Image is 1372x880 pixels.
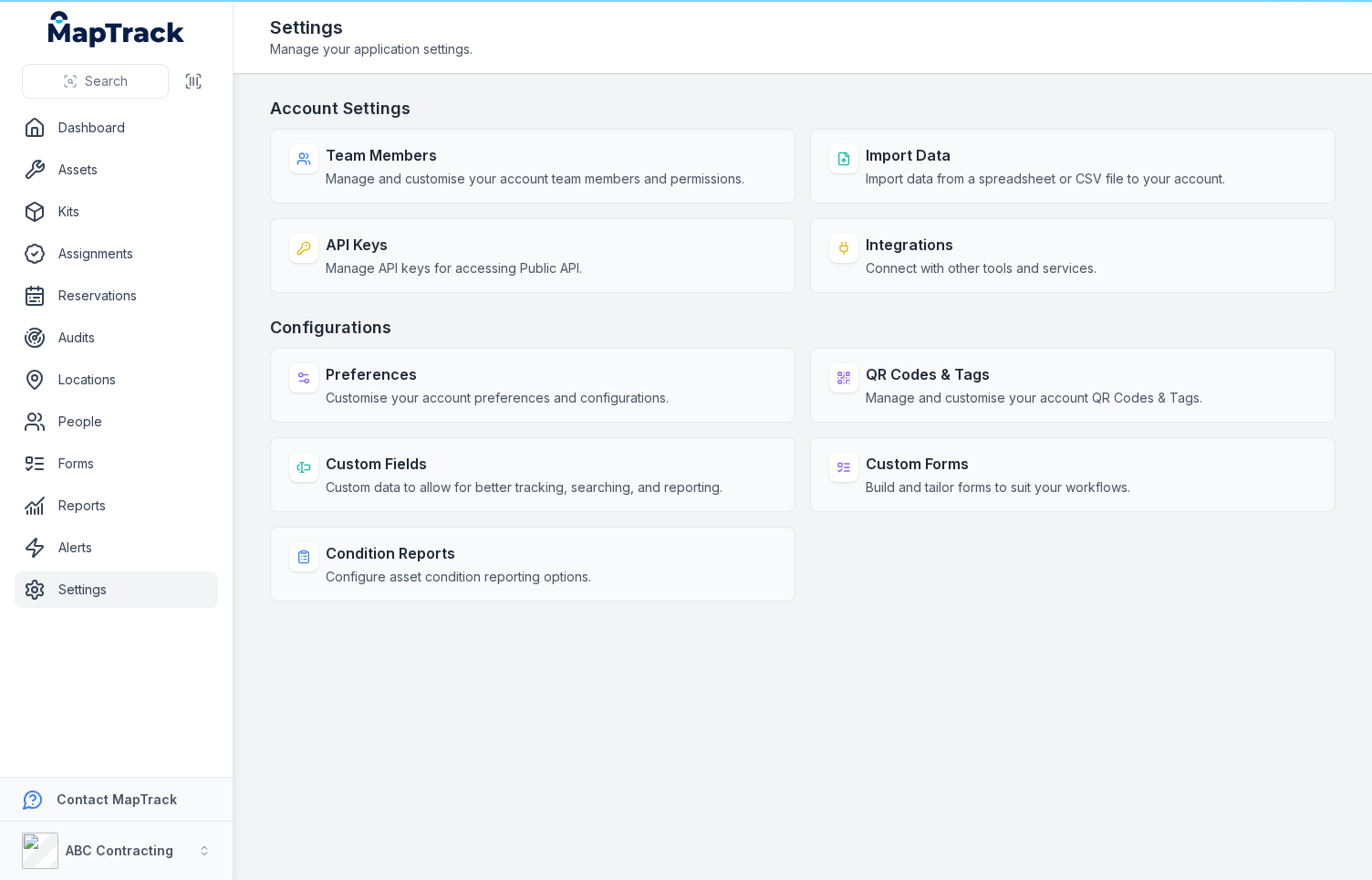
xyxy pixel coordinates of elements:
[15,194,218,230] a: Kits
[326,259,582,278] span: Manage API keys for accessing Public API.
[326,389,669,407] span: Customise your account preferences and configurations.
[326,363,669,385] strong: Preferences
[48,11,185,47] a: MapTrack
[326,144,744,166] strong: Team Members
[326,170,744,188] span: Manage and customise your account team members and permissions.
[270,315,1336,340] h3: Configurations
[15,152,218,188] a: Assets
[270,15,473,40] h2: Settings
[810,218,1336,293] a: IntegrationsConnect with other tools and services.
[326,453,722,475] strong: Custom Fields
[270,96,1336,121] h3: Account Settings
[15,487,218,524] a: Reports
[326,542,591,564] strong: Condition Reports
[85,72,128,90] span: Search
[866,478,1130,497] span: Build and tailor forms to suit your workflows.
[270,129,795,204] a: Team MembersManage and customise your account team members and permissions.
[15,445,218,482] a: Forms
[866,453,1130,475] strong: Custom Forms
[270,527,795,602] a: Condition ReportsConfigure asset condition reporting options.
[22,64,169,99] button: Search
[270,218,795,293] a: API KeysManage API keys for accessing Public API.
[57,791,177,807] strong: Contact MapTrack
[866,170,1225,188] span: Import data from a spreadsheet or CSV file to your account.
[810,348,1336,423] a: QR Codes & TagsManage and customise your account QR Codes & Tags.
[270,40,473,58] span: Manage your application settings.
[866,389,1202,407] span: Manage and customise your account QR Codes & Tags.
[326,234,582,256] strong: API Keys
[270,437,795,512] a: Custom FieldsCustom data to allow for better tracking, searching, and reporting.
[15,571,218,608] a: Settings
[270,348,795,423] a: PreferencesCustomise your account preferences and configurations.
[810,437,1336,512] a: Custom FormsBuild and tailor forms to suit your workflows.
[326,478,722,497] span: Custom data to allow for better tracking, searching, and reporting.
[66,843,173,858] strong: ABC Contracting
[15,403,218,440] a: People
[866,363,1202,385] strong: QR Codes & Tags
[15,361,218,398] a: Locations
[866,234,1097,256] strong: Integrations
[15,236,218,272] a: Assignments
[810,129,1336,204] a: Import DataImport data from a spreadsheet or CSV file to your account.
[15,278,218,314] a: Reservations
[866,144,1225,166] strong: Import Data
[866,259,1097,278] span: Connect with other tools and services.
[15,110,218,146] a: Dashboard
[15,320,218,356] a: Audits
[15,529,218,566] a: Alerts
[326,568,591,586] span: Configure asset condition reporting options.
